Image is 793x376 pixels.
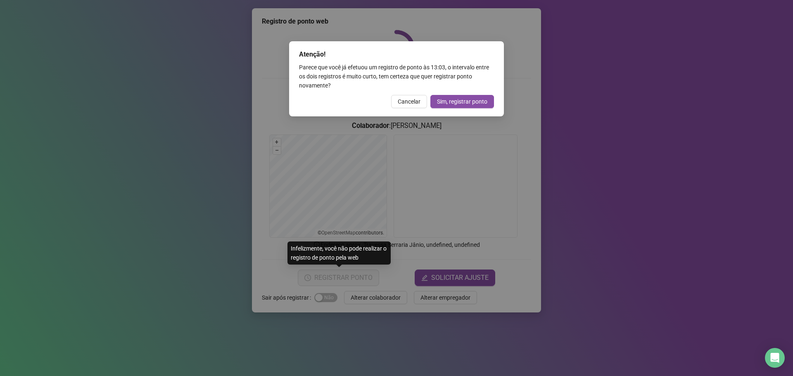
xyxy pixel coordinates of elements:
[299,63,494,90] div: Parece que você já efetuou um registro de ponto às 13:03 , o intervalo entre os dois registros é ...
[391,95,427,108] button: Cancelar
[287,241,391,265] div: Infelizmente, você não pode realizar o registro de ponto pela web
[398,97,420,106] span: Cancelar
[299,50,494,59] div: Atenção!
[437,97,487,106] span: Sim, registrar ponto
[430,95,494,108] button: Sim, registrar ponto
[765,348,785,368] div: Open Intercom Messenger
